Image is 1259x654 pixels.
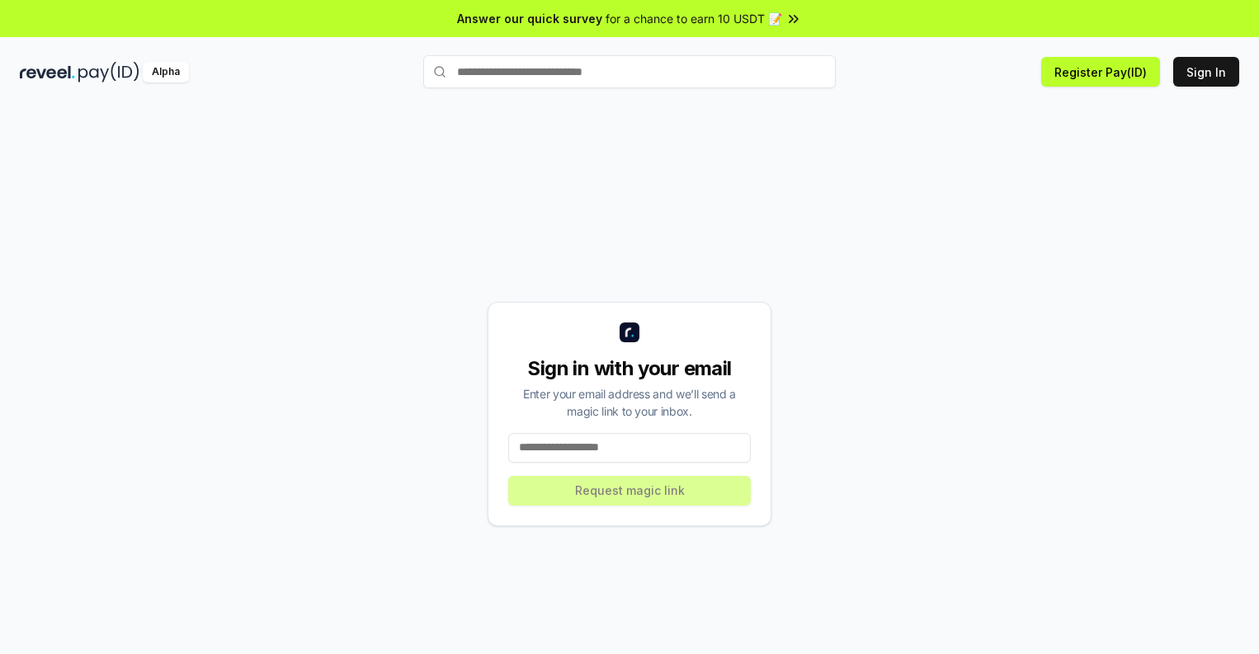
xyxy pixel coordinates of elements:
div: Sign in with your email [508,355,751,382]
button: Register Pay(ID) [1041,57,1160,87]
img: pay_id [78,62,139,82]
div: Enter your email address and we’ll send a magic link to your inbox. [508,385,751,420]
img: logo_small [620,322,639,342]
img: reveel_dark [20,62,75,82]
span: Answer our quick survey [457,10,602,27]
button: Sign In [1173,57,1239,87]
div: Alpha [143,62,189,82]
span: for a chance to earn 10 USDT 📝 [606,10,782,27]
